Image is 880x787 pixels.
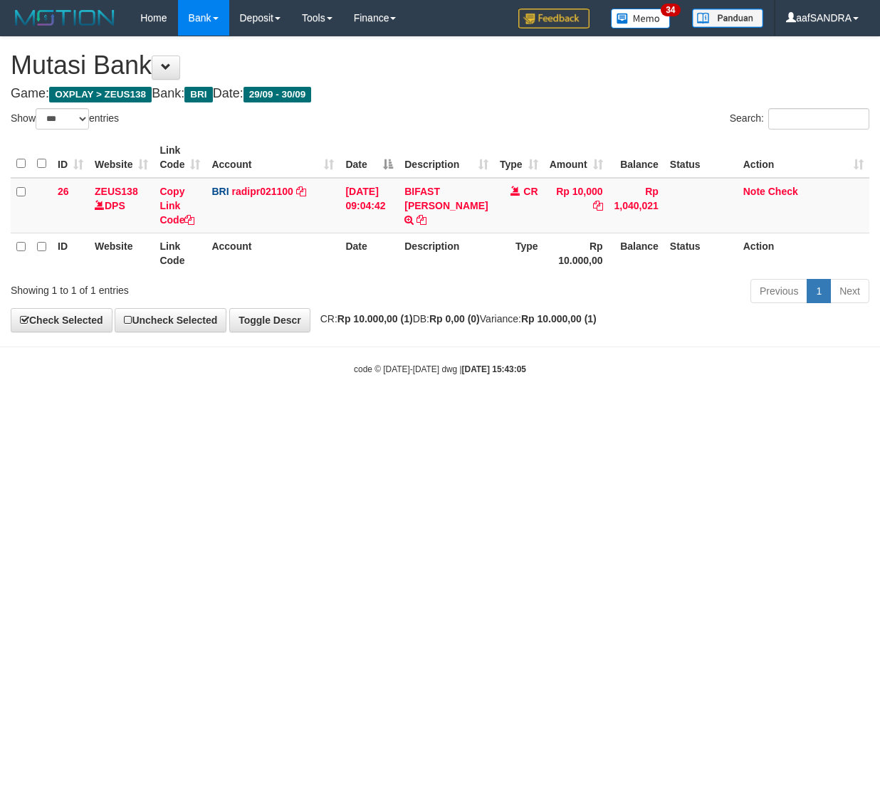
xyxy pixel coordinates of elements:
[399,137,493,178] th: Description: activate to sort column ascending
[313,313,597,324] span: CR: DB: Variance:
[399,233,493,273] th: Description
[154,137,206,178] th: Link Code: activate to sort column ascending
[243,87,312,102] span: 29/09 - 30/09
[89,233,154,273] th: Website
[609,178,664,233] td: Rp 1,040,021
[36,108,89,130] select: Showentries
[89,137,154,178] th: Website: activate to sort column ascending
[184,87,212,102] span: BRI
[518,9,590,28] img: Feedback.jpg
[206,233,340,273] th: Account
[738,233,869,273] th: Action
[296,186,306,197] a: Copy radipr021100 to clipboard
[738,137,869,178] th: Action: activate to sort column ascending
[11,87,869,101] h4: Game: Bank: Date:
[593,200,603,211] a: Copy Rp 10,000 to clipboard
[340,137,399,178] th: Date: activate to sort column descending
[11,51,869,80] h1: Mutasi Bank
[692,9,763,28] img: panduan.png
[494,137,544,178] th: Type: activate to sort column ascending
[11,278,356,297] div: Showing 1 to 1 of 1 entries
[544,137,609,178] th: Amount: activate to sort column ascending
[95,186,138,197] a: ZEUS138
[750,279,807,303] a: Previous
[211,186,229,197] span: BRI
[11,108,119,130] label: Show entries
[340,178,399,233] td: [DATE] 09:04:42
[609,233,664,273] th: Balance
[462,364,526,374] strong: [DATE] 15:43:05
[544,233,609,273] th: Rp 10.000,00
[417,214,426,226] a: Copy BIFAST ERIKA S PAUN to clipboard
[404,186,488,211] a: BIFAST [PERSON_NAME]
[231,186,293,197] a: radipr021100
[340,233,399,273] th: Date
[661,4,680,16] span: 34
[429,313,480,324] strong: Rp 0,00 (0)
[807,279,831,303] a: 1
[52,233,89,273] th: ID
[159,186,194,226] a: Copy Link Code
[115,308,226,332] a: Uncheck Selected
[52,137,89,178] th: ID: activate to sort column ascending
[768,108,869,130] input: Search:
[354,364,526,374] small: code © [DATE]-[DATE] dwg |
[337,313,413,324] strong: Rp 10.000,00 (1)
[11,7,119,28] img: MOTION_logo.png
[206,137,340,178] th: Account: activate to sort column ascending
[544,178,609,233] td: Rp 10,000
[523,186,538,197] span: CR
[768,186,798,197] a: Check
[743,186,765,197] a: Note
[609,137,664,178] th: Balance
[11,308,112,332] a: Check Selected
[664,137,738,178] th: Status
[154,233,206,273] th: Link Code
[830,279,869,303] a: Next
[229,308,310,332] a: Toggle Descr
[89,178,154,233] td: DPS
[664,233,738,273] th: Status
[521,313,597,324] strong: Rp 10.000,00 (1)
[49,87,152,102] span: OXPLAY > ZEUS138
[611,9,671,28] img: Button%20Memo.svg
[730,108,869,130] label: Search:
[494,233,544,273] th: Type
[58,186,69,197] span: 26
